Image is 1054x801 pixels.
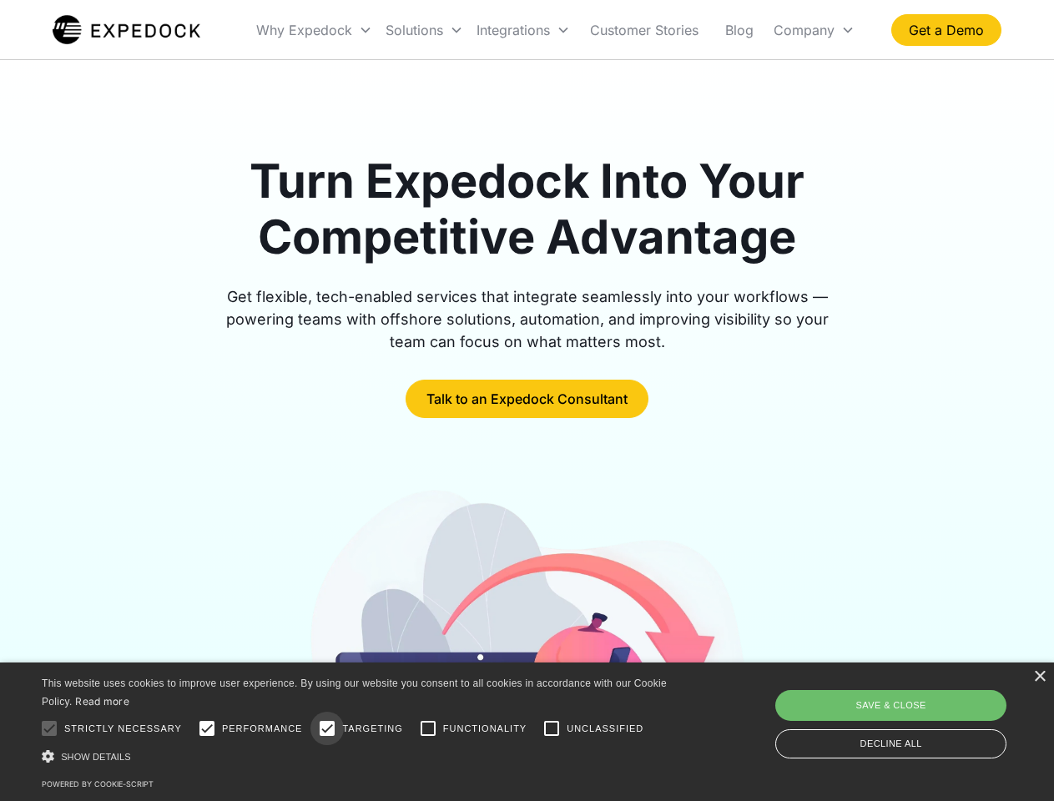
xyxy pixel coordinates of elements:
a: Blog [712,2,767,58]
div: Integrations [470,2,577,58]
div: Solutions [386,22,443,38]
span: This website uses cookies to improve user experience. By using our website you consent to all coo... [42,678,667,708]
a: Get a Demo [891,14,1001,46]
div: Why Expedock [256,22,352,38]
div: Solutions [379,2,470,58]
iframe: Chat Widget [776,621,1054,801]
a: home [53,13,200,47]
a: Customer Stories [577,2,712,58]
a: Talk to an Expedock Consultant [406,380,648,418]
span: Targeting [342,722,402,736]
h1: Turn Expedock Into Your Competitive Advantage [207,154,848,265]
span: Show details [61,752,131,762]
div: Why Expedock [250,2,379,58]
div: Integrations [477,22,550,38]
div: Company [774,22,835,38]
a: Powered by cookie-script [42,779,154,788]
div: Company [767,2,861,58]
span: Strictly necessary [64,722,182,736]
div: Show details [42,748,673,765]
span: Performance [222,722,303,736]
span: Unclassified [567,722,643,736]
div: Get flexible, tech-enabled services that integrate seamlessly into your workflows — powering team... [207,285,848,353]
img: Expedock Logo [53,13,200,47]
span: Functionality [443,722,527,736]
a: Read more [75,695,129,708]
